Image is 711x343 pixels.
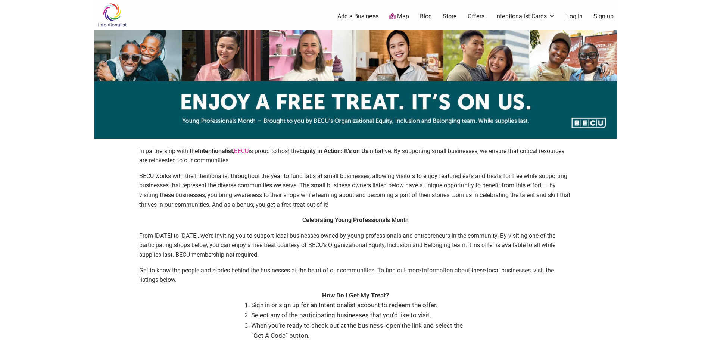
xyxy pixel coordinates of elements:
p: From [DATE] to [DATE], we’re inviting you to support local businesses owned by young professional... [139,231,572,260]
li: When you’re ready to check out at the business, open the link and select the “Get A Code” button. [251,321,468,341]
a: Log In [566,12,583,21]
a: BECU [234,147,249,155]
p: In partnership with the , is proud to host the initiative. By supporting small businesses, we ens... [139,146,572,165]
strong: Intentionalist [198,147,233,155]
img: sponsor logo [94,30,617,139]
img: Intentionalist [94,3,130,27]
a: Store [443,12,457,21]
a: Offers [468,12,484,21]
a: Sign up [593,12,614,21]
a: Map [389,12,409,21]
a: Blog [420,12,432,21]
li: Select any of the participating businesses that you’d like to visit. [251,310,468,320]
strong: How Do I Get My Treat? [322,291,389,299]
a: Add a Business [337,12,378,21]
a: Intentionalist Cards [495,12,556,21]
p: BECU works with the Intentionalist throughout the year to fund tabs at small businesses, allowing... [139,171,572,209]
strong: Equity in Action: It’s on Us [299,147,368,155]
p: Get to know the people and stories behind the businesses at the heart of our communities. To find... [139,266,572,285]
strong: Celebrating Young Professionals Month [302,216,409,224]
li: Sign in or sign up for an Intentionalist account to redeem the offer. [251,300,468,310]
